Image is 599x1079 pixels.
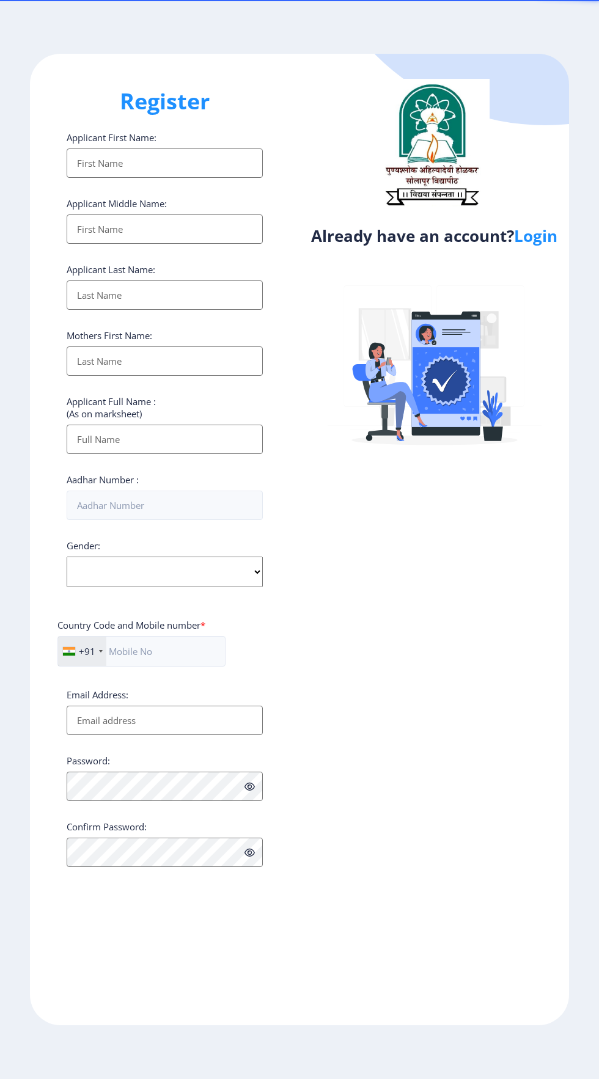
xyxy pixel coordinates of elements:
[67,425,263,454] input: Full Name
[309,226,560,246] h4: Already have an account?
[67,214,263,244] input: First Name
[67,87,263,116] h1: Register
[328,262,542,476] img: Verified-rafiki.svg
[67,474,139,486] label: Aadhar Number :
[67,346,263,376] input: Last Name
[67,197,167,210] label: Applicant Middle Name:
[373,79,490,210] img: logo
[67,395,156,420] label: Applicant Full Name : (As on marksheet)
[514,225,557,247] a: Login
[57,619,205,631] label: Country Code and Mobile number
[67,131,156,144] label: Applicant First Name:
[67,329,152,342] label: Mothers First Name:
[67,821,147,833] label: Confirm Password:
[67,491,263,520] input: Aadhar Number
[79,645,95,657] div: +91
[67,263,155,276] label: Applicant Last Name:
[57,636,226,667] input: Mobile No
[67,148,263,178] input: First Name
[67,706,263,735] input: Email address
[58,637,106,666] div: India (भारत): +91
[67,280,263,310] input: Last Name
[67,689,128,701] label: Email Address:
[67,539,100,552] label: Gender:
[67,755,110,767] label: Password:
